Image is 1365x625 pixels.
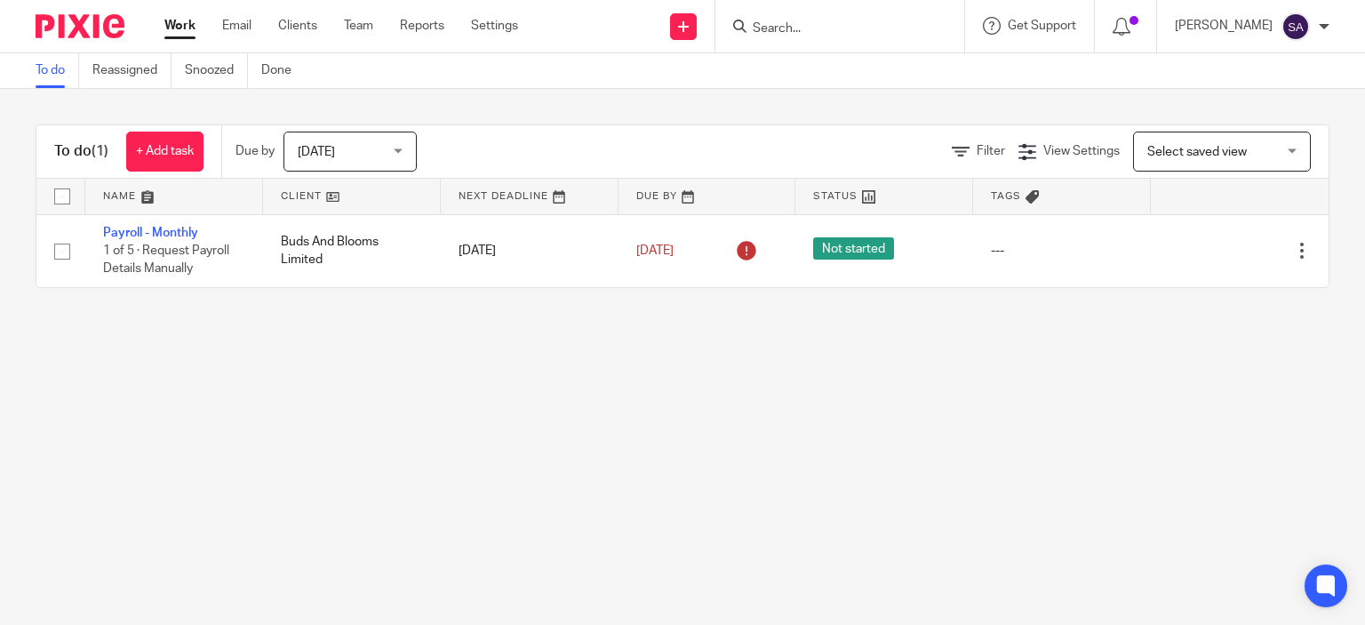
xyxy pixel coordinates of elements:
[636,244,674,257] span: [DATE]
[991,191,1021,201] span: Tags
[1175,17,1273,35] p: [PERSON_NAME]
[36,14,124,38] img: Pixie
[164,17,196,35] a: Work
[471,17,518,35] a: Settings
[344,17,373,35] a: Team
[977,145,1005,157] span: Filter
[126,132,204,172] a: + Add task
[1008,20,1076,32] span: Get Support
[991,242,1133,260] div: ---
[222,17,251,35] a: Email
[751,21,911,37] input: Search
[185,53,248,88] a: Snoozed
[278,17,317,35] a: Clients
[1281,12,1310,41] img: svg%3E
[92,53,172,88] a: Reassigned
[92,144,108,158] span: (1)
[36,53,79,88] a: To do
[235,142,275,160] p: Due by
[54,142,108,161] h1: To do
[1043,145,1120,157] span: View Settings
[813,237,894,260] span: Not started
[1147,146,1247,158] span: Select saved view
[400,17,444,35] a: Reports
[103,227,198,239] a: Payroll - Monthly
[103,244,229,276] span: 1 of 5 · Request Payroll Details Manually
[298,146,335,158] span: [DATE]
[441,214,619,287] td: [DATE]
[263,214,441,287] td: Buds And Blooms Limited
[261,53,305,88] a: Done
